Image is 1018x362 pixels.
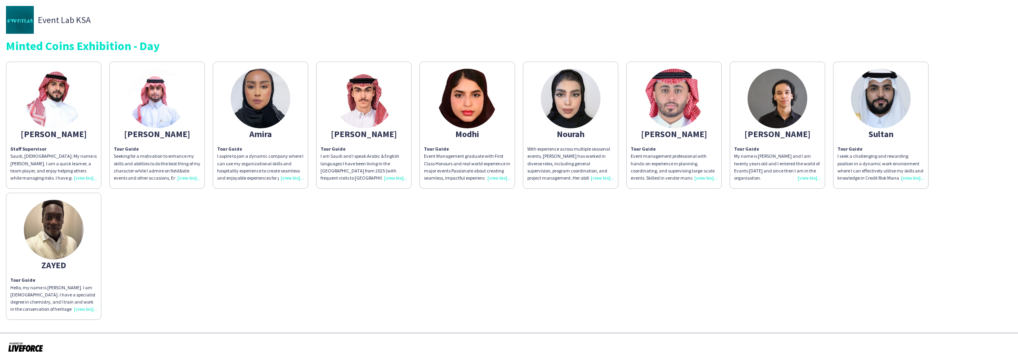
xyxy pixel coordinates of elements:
[851,69,911,128] img: thumb-688731d4914ec.jpeg
[424,146,449,152] b: Tour Guide
[631,153,717,182] div: Event management professional with hands-on experience in planning, coordinating, and supervising...
[321,153,407,182] div: I am Saudi and I speak Arabic & English languages I have been living in the [GEOGRAPHIC_DATA] fro...
[321,130,407,137] div: [PERSON_NAME]
[217,146,242,152] b: Tour Guide
[217,130,304,137] div: Amira
[217,153,304,182] div: I aspire to join a dynamic company where I can use my organizational skills and hospitality exper...
[424,153,511,182] div: Event Management graduate with First Class Honours and real world experience in major events Pass...
[38,16,91,23] span: Event Lab KSA
[24,69,84,128] img: thumb-66bb8e9f0e8da.jpeg
[321,146,346,152] b: Tour Guide
[231,69,290,128] img: thumb-7a76ae58-7b2c-404a-8233-7864a21716c5.jpg
[10,130,97,137] div: [PERSON_NAME]
[437,69,497,128] img: thumb-68b9c9675b9e2.jpeg
[631,146,656,152] b: Tour Guide
[114,153,200,182] div: Seeking for a motivation to enhance my skills and abilities to do the best thing of my character ...
[424,130,511,137] div: Modhi
[6,40,1012,52] div: Minted Coins Exhibition - Day
[748,69,807,128] img: thumb-67607bdea4de5.jpg
[10,261,97,269] div: ZAYED
[10,284,97,313] div: Hello, my name is [PERSON_NAME]. I am [DEMOGRAPHIC_DATA]. I have a specialist degree in chemistry...
[6,6,34,34] img: thumb-fac42184-a1d2-41cf-b59e-0f0f0fd1c9fd.jpg
[334,69,394,128] img: thumb-68314b4898fbd.jpeg
[10,277,35,283] b: Tour Guide
[527,130,614,137] div: Nourah
[837,146,863,152] b: Tour Guide
[114,130,200,137] div: [PERSON_NAME]
[734,153,821,182] div: My name is [PERSON_NAME] and I am twenty years old and I entered the world of Evants [DATE] and s...
[631,130,717,137] div: [PERSON_NAME]
[837,130,924,137] div: Sultan
[10,146,47,152] b: Staff Supervisor
[527,145,614,182] div: With experience across multiple seasonal events, [PERSON_NAME] has worked in diverse roles, inclu...
[114,146,139,152] b: Tour Guide
[837,153,924,182] div: I seek a challenging and rewarding position in a dynamic work environment where I can effectively...
[734,130,821,137] div: [PERSON_NAME]
[644,69,704,128] img: thumb-687df682ef031.jpeg
[734,146,759,152] b: Tour Guide
[10,145,97,182] div: Saudi, [DEMOGRAPHIC_DATA]: My name is [PERSON_NAME]. I am a quick learner, a team player, and enj...
[24,200,84,259] img: thumb-67110035f3eb7.jpeg
[127,69,187,128] img: thumb-67374c5d273e1.png
[541,69,600,128] img: thumb-687f7cc25e2bb.jpeg
[8,341,43,352] img: Powered by Liveforce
